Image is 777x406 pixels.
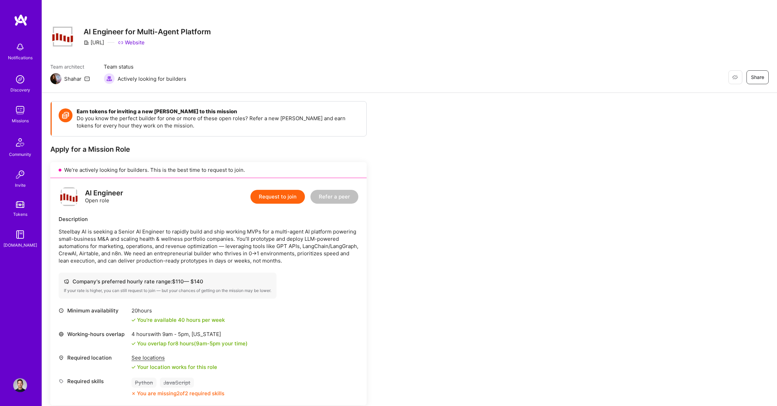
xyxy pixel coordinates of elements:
img: guide book [13,228,27,241]
i: icon Clock [59,308,64,313]
img: discovery [13,72,27,86]
img: Company Logo [50,26,75,47]
p: Steelbay AI is seeking a Senior AI Engineer to rapidly build and ship working MVPs for a multi-ag... [59,228,358,264]
img: logo [59,186,79,207]
div: You are missing 2 of 2 required skills [137,390,224,397]
h4: Earn tokens for inviting a new [PERSON_NAME] to this mission [77,108,359,115]
a: User Avatar [11,378,29,392]
i: icon Check [131,318,136,322]
div: Working-hours overlap [59,330,128,338]
i: icon Check [131,342,136,346]
p: Do you know the perfect builder for one or more of these open roles? Refer a new [PERSON_NAME] an... [77,115,359,129]
div: If your rate is higher, you can still request to join — but your chances of getting on the missio... [64,288,271,293]
div: You're available 40 hours per week [131,316,225,324]
span: 9am - 5pm , [161,331,191,337]
div: See locations [131,354,217,361]
div: Shahar [64,75,82,82]
img: teamwork [13,103,27,117]
div: Tokens [13,211,27,218]
div: AI Engineer [85,189,123,197]
button: Refer a peer [310,190,358,204]
i: icon CloseOrange [131,391,136,396]
i: icon Tag [59,379,64,384]
div: 4 hours with [US_STATE] [131,330,248,338]
div: Apply for a Mission Role [50,145,367,154]
div: You overlap for 8 hours ( your time) [137,340,248,347]
div: Invite [15,182,26,189]
div: Required location [59,354,128,361]
span: Actively looking for builders [118,75,186,82]
img: bell [13,40,27,54]
div: Open role [85,189,123,204]
i: icon CompanyGray [84,40,89,45]
div: JavaScript [160,378,194,388]
div: Discovery [10,86,30,94]
i: icon Location [59,355,64,360]
div: 20 hours [131,307,225,314]
div: Python [131,378,156,388]
h3: AI Engineer for Multi-Agent Platform [84,27,211,36]
img: Invite [13,168,27,182]
div: Notifications [8,54,33,61]
img: Actively looking for builders [104,73,115,84]
img: tokens [16,201,24,208]
i: icon Check [131,365,136,369]
span: Team architect [50,63,90,70]
i: icon Cash [64,279,69,284]
i: icon EyeClosed [732,74,738,80]
div: Your location works for this role [131,363,217,371]
div: Company's preferred hourly rate range: $ 110 — $ 140 [64,278,271,285]
img: Token icon [59,108,72,122]
a: Website [118,39,145,46]
span: Share [751,74,764,81]
img: Team Architect [50,73,61,84]
button: Request to join [250,190,305,204]
div: We’re actively looking for builders. This is the best time to request to join. [50,162,367,178]
div: [DOMAIN_NAME] [3,241,37,249]
img: Community [12,134,28,151]
i: icon World [59,332,64,337]
i: icon Mail [84,76,90,81]
span: Team status [104,63,186,70]
div: Missions [12,117,29,124]
div: Required skills [59,378,128,385]
span: 9am - 5pm [196,340,220,347]
div: [URL] [84,39,104,46]
button: Share [746,70,769,84]
img: User Avatar [13,378,27,392]
div: Minimum availability [59,307,128,314]
div: Community [9,151,31,158]
img: logo [14,14,28,26]
div: Description [59,215,358,223]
